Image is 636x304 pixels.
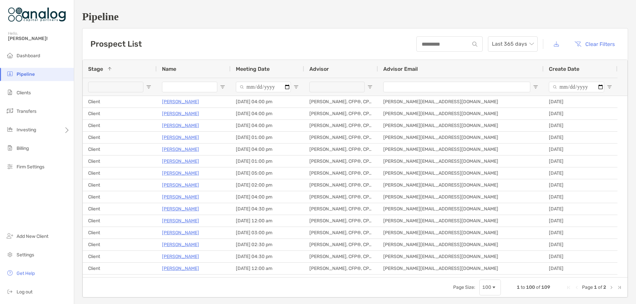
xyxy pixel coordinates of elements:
div: [DATE] 01:00 pm [231,132,304,143]
div: [PERSON_NAME][EMAIL_ADDRESS][DOMAIN_NAME] [378,144,544,155]
img: transfers icon [6,107,14,115]
span: Get Help [17,271,35,276]
img: Zoe Logo [8,3,66,26]
a: [PERSON_NAME] [162,193,199,201]
img: dashboard icon [6,51,14,59]
div: Client [83,275,157,286]
div: [PERSON_NAME][EMAIL_ADDRESS][DOMAIN_NAME] [378,227,544,239]
div: [DATE] [544,203,617,215]
div: Client [83,132,157,143]
div: [DATE] 04:00 pm [231,144,304,155]
div: [PERSON_NAME][EMAIL_ADDRESS][DOMAIN_NAME] [378,108,544,119]
span: 1 [594,284,597,290]
img: input icon [472,42,477,47]
div: [DATE] [544,251,617,262]
h3: Prospect List [90,39,142,49]
span: of [536,284,540,290]
div: [PERSON_NAME], CFP®, CPA/PFS, CDFA [304,155,378,167]
span: [PERSON_NAME]! [8,36,70,41]
div: Client [83,191,157,203]
img: investing icon [6,125,14,133]
div: Client [83,120,157,131]
span: Investing [17,127,36,133]
a: [PERSON_NAME] [162,157,199,165]
div: [PERSON_NAME], CFP®, CPA/PFS, CDFA [304,167,378,179]
a: [PERSON_NAME] [162,109,199,118]
div: [PERSON_NAME], CFP®, CPA/PFS, CDFA [304,275,378,286]
img: add_new_client icon [6,232,14,240]
div: [DATE] 12:00 am [231,263,304,274]
span: Log out [17,289,32,295]
div: [DATE] 04:00 pm [231,96,304,108]
input: Name Filter Input [162,82,217,92]
div: [DATE] [544,155,617,167]
div: [PERSON_NAME][EMAIL_ADDRESS][DOMAIN_NAME] [378,251,544,262]
div: [PERSON_NAME][EMAIL_ADDRESS][DOMAIN_NAME] [378,179,544,191]
button: Open Filter Menu [220,84,225,90]
a: [PERSON_NAME] [162,169,199,177]
a: [PERSON_NAME] [162,217,199,225]
img: firm-settings icon [6,162,14,170]
span: 109 [541,284,550,290]
div: [PERSON_NAME][EMAIL_ADDRESS][DOMAIN_NAME] [378,275,544,286]
a: [PERSON_NAME] [162,181,199,189]
span: 1 [517,284,520,290]
span: Dashboard [17,53,40,59]
div: [DATE] [544,227,617,239]
p: [PERSON_NAME] [162,276,199,284]
div: Client [83,263,157,274]
div: Client [83,251,157,262]
span: Last 365 days [492,37,534,51]
div: [PERSON_NAME], CFP®, CPA/PFS, CDFA [304,132,378,143]
div: Client [83,96,157,108]
p: [PERSON_NAME] [162,145,199,153]
button: Clear Filters [569,37,620,51]
span: Add New Client [17,234,48,239]
div: [DATE] [544,96,617,108]
p: [PERSON_NAME] [162,121,199,130]
span: of [598,284,602,290]
div: [PERSON_NAME], CFP®, CPA/PFS, CDFA [304,263,378,274]
div: [DATE] 05:00 pm [231,167,304,179]
h1: Pipeline [82,11,628,23]
button: Open Filter Menu [293,84,299,90]
span: Clients [17,90,31,96]
a: [PERSON_NAME] [162,133,199,142]
div: [DATE] 12:00 am [231,215,304,227]
div: [DATE] [544,179,617,191]
img: billing icon [6,144,14,152]
span: Firm Settings [17,164,44,170]
div: [PERSON_NAME][EMAIL_ADDRESS][DOMAIN_NAME] [378,155,544,167]
div: [PERSON_NAME], CFP®, CPA/PFS, CDFA [304,96,378,108]
p: [PERSON_NAME] [162,98,199,106]
a: [PERSON_NAME] [162,240,199,249]
span: Name [162,66,176,72]
div: [DATE] 02:00 pm [231,179,304,191]
div: [PERSON_NAME][EMAIL_ADDRESS][DOMAIN_NAME] [378,191,544,203]
span: Stage [88,66,103,72]
span: Advisor Email [383,66,418,72]
div: [PERSON_NAME], CFP®, CPA/PFS, CDFA [304,215,378,227]
a: [PERSON_NAME] [162,264,199,273]
div: [PERSON_NAME][EMAIL_ADDRESS][DOMAIN_NAME] [378,215,544,227]
div: [PERSON_NAME][EMAIL_ADDRESS][DOMAIN_NAME] [378,167,544,179]
div: [PERSON_NAME], CFP®, CPA/PFS, CDFA [304,203,378,215]
div: [PERSON_NAME][EMAIL_ADDRESS][DOMAIN_NAME] [378,239,544,250]
div: [PERSON_NAME][EMAIL_ADDRESS][DOMAIN_NAME] [378,96,544,108]
div: [PERSON_NAME], CFP®, CPA/PFS, CDFA [304,239,378,250]
div: [PERSON_NAME][EMAIL_ADDRESS][DOMAIN_NAME] [378,132,544,143]
span: 2 [603,284,606,290]
div: 100 [482,284,491,290]
a: [PERSON_NAME] [162,252,199,261]
a: [PERSON_NAME] [162,205,199,213]
button: Open Filter Menu [607,84,612,90]
div: Previous Page [574,285,579,290]
div: [DATE] 04:00 pm [231,108,304,119]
